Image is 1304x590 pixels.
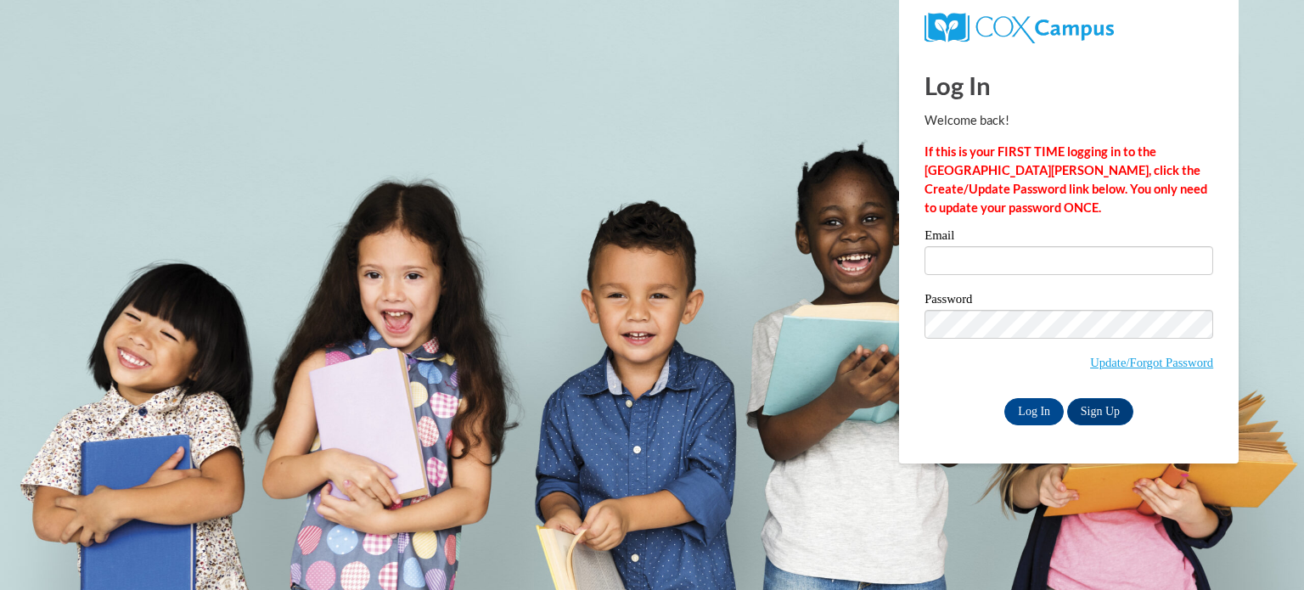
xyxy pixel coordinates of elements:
[925,68,1213,103] h1: Log In
[925,111,1213,130] p: Welcome back!
[925,13,1114,43] img: COX Campus
[1067,398,1133,425] a: Sign Up
[925,229,1213,246] label: Email
[925,293,1213,310] label: Password
[925,144,1207,215] strong: If this is your FIRST TIME logging in to the [GEOGRAPHIC_DATA][PERSON_NAME], click the Create/Upd...
[1004,398,1064,425] input: Log In
[925,20,1114,34] a: COX Campus
[1090,356,1213,369] a: Update/Forgot Password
